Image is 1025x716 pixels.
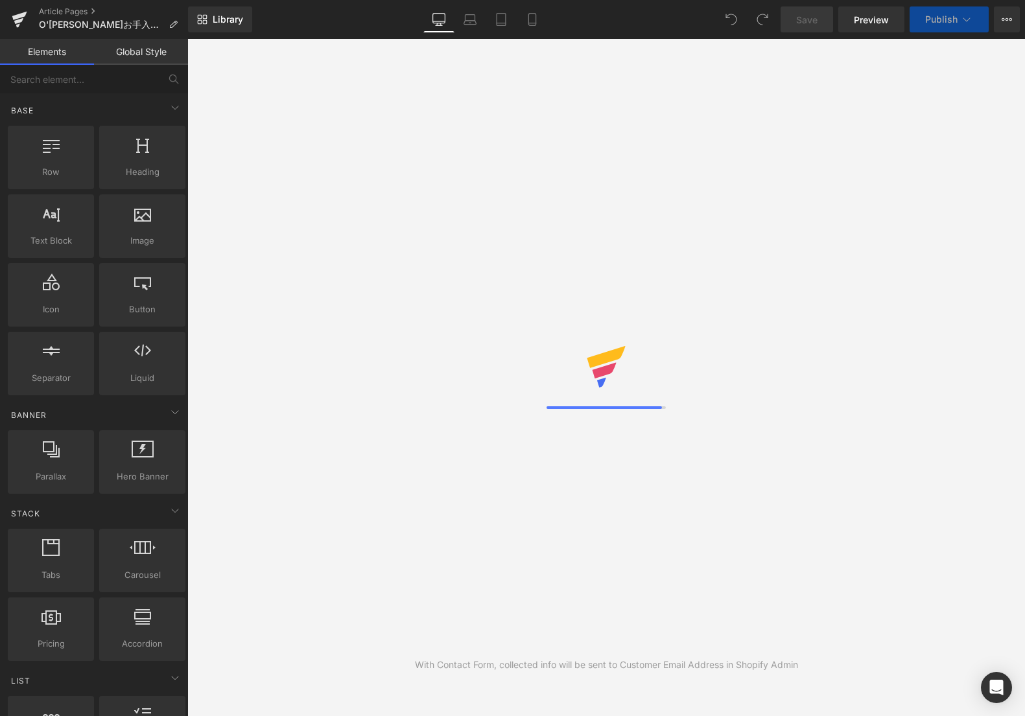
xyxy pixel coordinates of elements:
span: List [10,675,32,687]
span: Image [103,234,182,248]
a: Preview [838,6,904,32]
span: Save [796,13,818,27]
div: Open Intercom Messenger [981,672,1012,703]
span: Banner [10,409,48,421]
span: Separator [12,371,90,385]
span: Liquid [103,371,182,385]
span: Tabs [12,568,90,582]
span: Pricing [12,637,90,651]
a: Tablet [486,6,517,32]
span: Button [103,303,182,316]
span: Accordion [103,637,182,651]
span: Heading [103,165,182,179]
button: Publish [910,6,989,32]
span: O'[PERSON_NAME]お手入れ方法 カルキの洗浄 [39,19,163,30]
span: Row [12,165,90,179]
span: Parallax [12,470,90,483]
a: Article Pages [39,6,188,17]
span: Publish [925,14,958,25]
button: Undo [718,6,744,32]
span: Stack [10,507,41,520]
button: Redo [749,6,775,32]
span: Hero Banner [103,470,182,483]
a: New Library [188,6,252,32]
a: Global Style [94,39,188,65]
span: Text Block [12,234,90,248]
span: Icon [12,303,90,316]
a: Laptop [454,6,486,32]
div: With Contact Form, collected info will be sent to Customer Email Address in Shopify Admin [415,658,798,672]
span: Library [213,14,243,25]
button: More [994,6,1020,32]
a: Desktop [423,6,454,32]
span: Preview [854,13,889,27]
span: Carousel [103,568,182,582]
a: Mobile [517,6,548,32]
span: Base [10,104,35,117]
